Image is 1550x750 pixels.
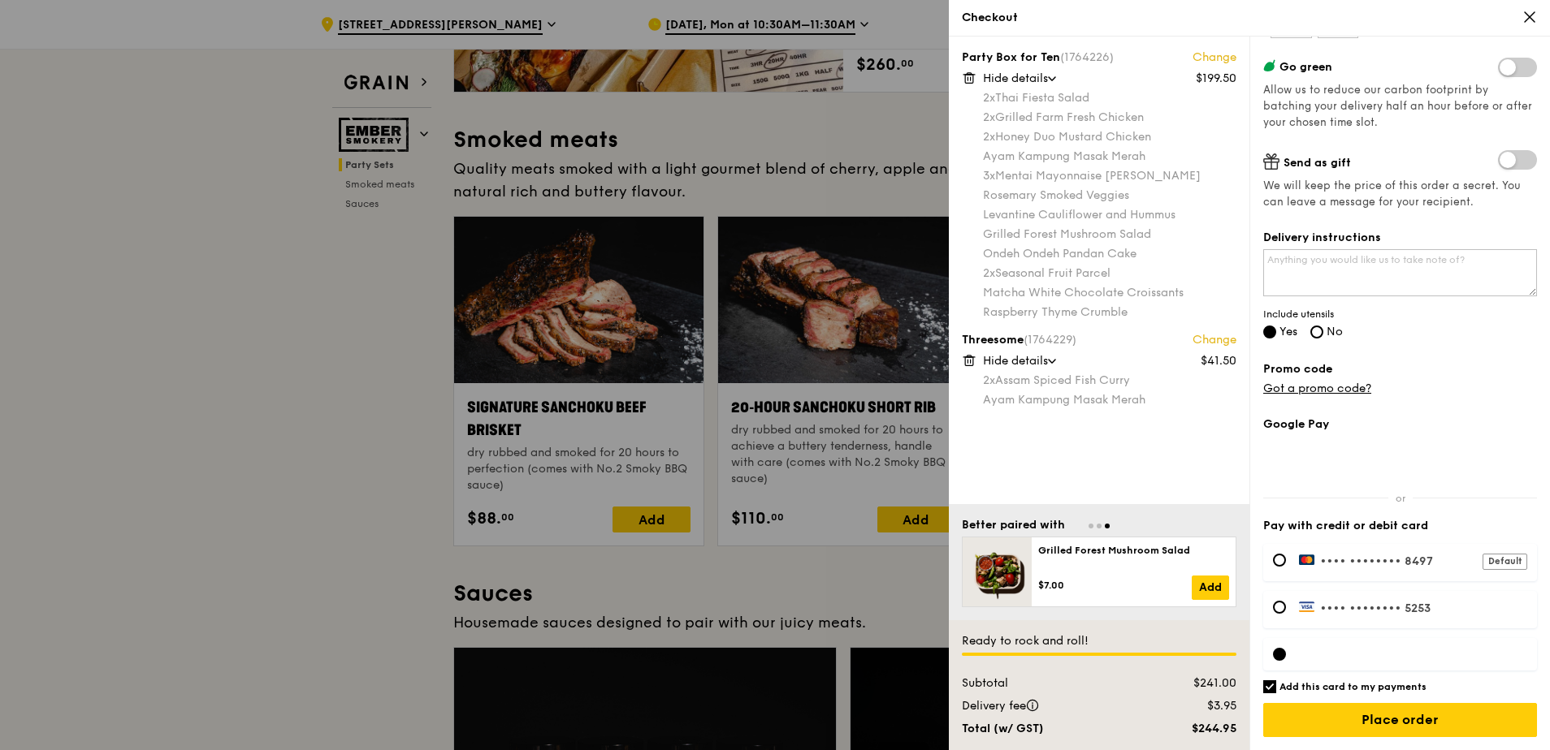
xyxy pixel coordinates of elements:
label: Google Pay [1263,416,1537,433]
div: $41.50 [1201,353,1236,369]
div: Party Box for Ten [962,50,1236,66]
div: Threesome [962,332,1236,348]
span: 3x [983,169,995,183]
div: Checkout [962,10,1537,26]
div: Ondeh Ondeh Pandan Cake [983,246,1236,262]
div: $241.00 [1148,675,1246,692]
div: Default [1483,554,1527,570]
div: Thai Fiesta Salad [983,90,1236,106]
div: Better paired with [962,517,1065,533]
div: Subtotal [952,675,1148,692]
div: Raspberry Thyme Crumble [983,304,1236,321]
iframe: Secure card payment input frame [1299,648,1527,661]
iframe: Secure payment button frame [1263,442,1537,478]
div: Mentai Mayonnaise [PERSON_NAME] [983,168,1236,184]
label: •••• 5253 [1299,601,1527,615]
div: $3.95 [1148,698,1246,714]
span: (1764226) [1060,50,1114,64]
div: Total (w/ GST) [952,721,1148,737]
input: Add this card to my payments [1263,680,1276,693]
div: Grilled Forest Mushroom Salad [983,226,1236,243]
span: 2x [983,130,995,144]
label: Pay with credit or debit card [1263,518,1537,534]
a: Change [1193,332,1236,348]
label: •••• 8497 [1299,554,1527,568]
span: Hide details [983,354,1048,368]
div: Rosemary Smoked Veggies [983,187,1236,204]
div: Ayam Kampung Masak Merah [983,149,1236,165]
div: $199.50 [1196,71,1236,87]
a: Got a promo code? [1263,381,1371,395]
span: Send as gift [1284,156,1351,170]
span: 2x [983,91,995,105]
img: Payment by MasterCard [1299,554,1316,565]
label: Promo code [1263,361,1537,377]
span: 2x [983,110,995,124]
span: •••• •••• [1320,601,1375,615]
div: Delivery fee [952,698,1148,714]
span: Allow us to reduce our carbon footprint by batching your delivery half an hour before or after yo... [1263,84,1532,129]
span: Include utensils [1263,308,1537,321]
a: Change [1193,50,1236,66]
div: Matcha White Chocolate Croissants [983,285,1236,301]
div: Ready to rock and roll! [962,633,1236,649]
span: Go to slide 1 [1089,524,1093,528]
img: Payment by Visa [1299,601,1316,612]
span: Go to slide 3 [1105,524,1110,528]
span: 2x [983,373,995,387]
div: Grilled Farm Fresh Chicken [983,110,1236,126]
label: Delivery instructions [1263,230,1537,246]
input: Yes [1263,325,1276,338]
input: No [1310,325,1323,338]
div: Levantine Cauliflower and Hummus [983,207,1236,223]
div: Seasonal Fruit Parcel [983,265,1236,282]
input: Place order [1263,703,1537,737]
span: Go green [1279,60,1332,74]
div: Honey Duo Mustard Chicken [983,129,1236,145]
span: No [1327,325,1343,338]
span: 2x [983,266,995,280]
div: Grilled Forest Mushroom Salad [1038,544,1229,557]
span: We will keep the price of this order a secret. You can leave a message for your recipient. [1263,178,1537,210]
span: (1764229) [1024,333,1076,347]
div: $7.00 [1038,579,1192,592]
div: $244.95 [1148,721,1246,737]
h6: Add this card to my payments [1279,680,1427,693]
span: Hide details [983,71,1048,85]
span: Go to slide 2 [1097,524,1102,528]
span: •••• •••• [1320,554,1375,568]
div: Assam Spiced Fish Curry [983,373,1236,389]
a: Add [1192,575,1229,600]
div: Ayam Kampung Masak Merah [983,392,1236,408]
span: Yes [1279,325,1297,338]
